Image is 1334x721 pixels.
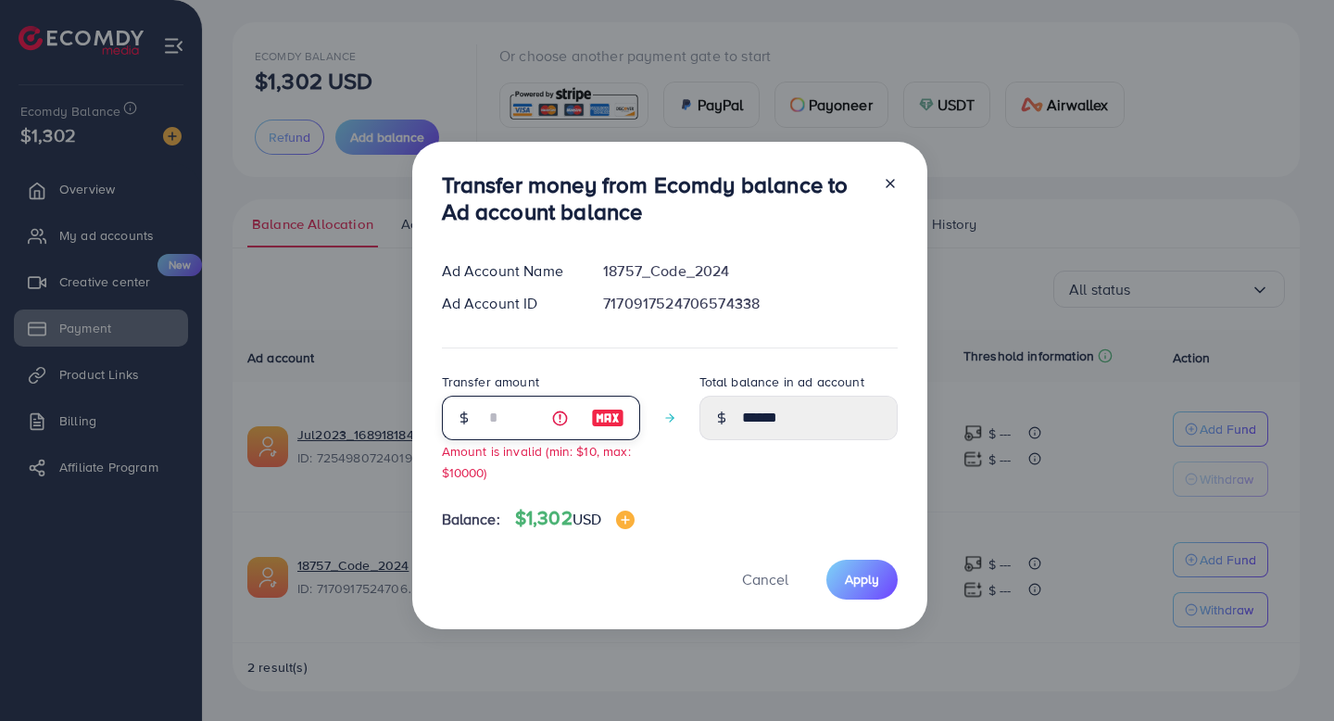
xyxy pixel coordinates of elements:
[591,407,624,429] img: image
[588,293,912,314] div: 7170917524706574338
[742,569,788,589] span: Cancel
[442,442,631,481] small: Amount is invalid (min: $10, max: $10000)
[719,560,812,600] button: Cancel
[573,509,601,529] span: USD
[442,373,539,391] label: Transfer amount
[826,560,898,600] button: Apply
[427,260,589,282] div: Ad Account Name
[515,507,635,530] h4: $1,302
[616,511,635,529] img: image
[845,570,879,588] span: Apply
[699,373,864,391] label: Total balance in ad account
[588,260,912,282] div: 18757_Code_2024
[427,293,589,314] div: Ad Account ID
[1255,638,1320,707] iframe: Chat
[442,171,868,225] h3: Transfer money from Ecomdy balance to Ad account balance
[442,509,500,530] span: Balance:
